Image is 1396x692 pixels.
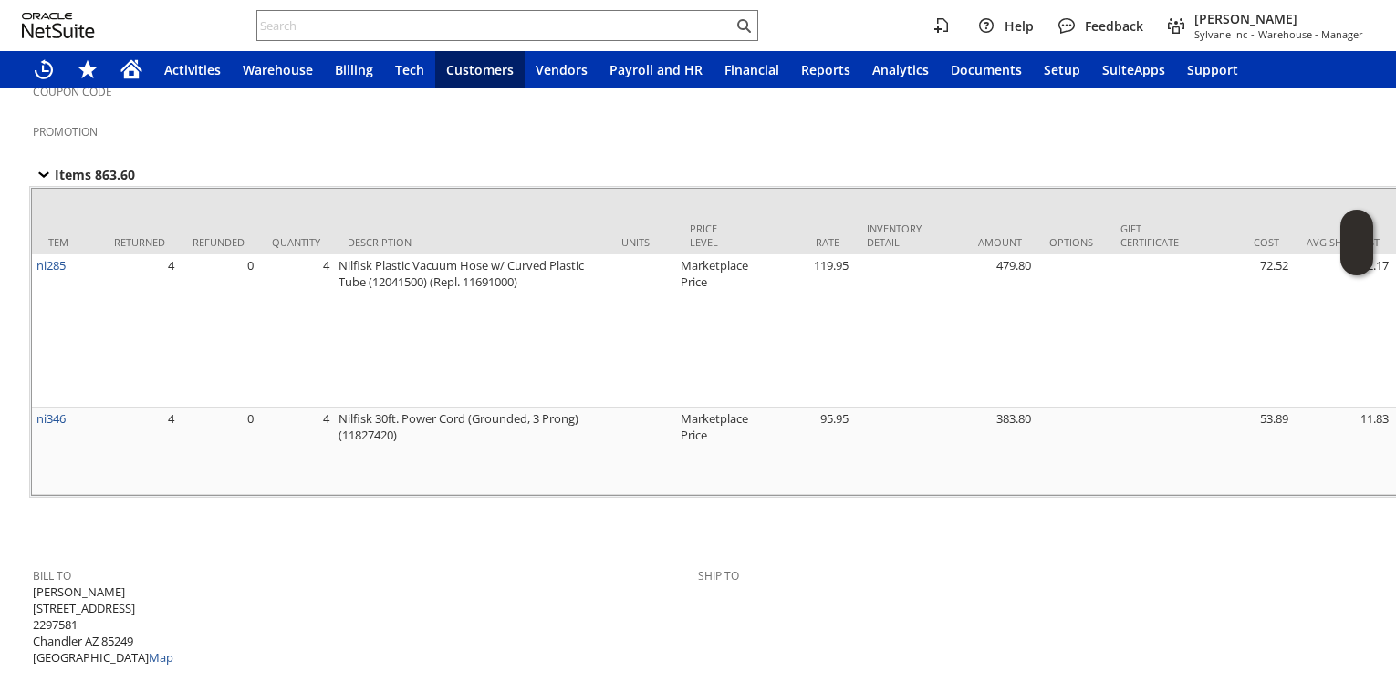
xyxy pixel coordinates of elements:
td: 0 [179,254,258,408]
svg: Search [733,15,755,36]
span: Oracle Guided Learning Widget. To move around, please hold and drag [1340,243,1373,276]
div: Inventory Detail [867,222,922,249]
a: Warehouse [232,51,324,88]
td: Nilfisk Plastic Vacuum Hose w/ Curved Plastic Tube (12041500) (Repl. 11691000) [334,254,608,408]
span: [PERSON_NAME] [STREET_ADDRESS] 2297581 Chandler AZ 85249 [GEOGRAPHIC_DATA] [33,584,173,666]
span: - [1251,27,1255,41]
div: Avg Ship Cost [1307,235,1380,249]
a: Map [149,649,173,666]
span: Vendors [536,61,588,78]
div: Description [348,235,594,249]
span: Sylvane Inc [1194,27,1247,41]
a: Promotion [33,124,98,139]
div: Options [1049,235,1093,249]
div: Returned [114,235,165,249]
span: SuiteApps [1102,61,1165,78]
div: Price Level [690,222,739,249]
td: 53.89 [1193,408,1293,495]
input: Search [257,15,733,36]
div: Refunded [193,235,245,249]
td: 4 [100,254,179,408]
div: Amount [949,235,1022,249]
td: 479.80 [935,254,1036,408]
div: Cost [1206,235,1279,249]
span: Activities [164,61,221,78]
span: Analytics [872,61,929,78]
td: 95.95 [753,408,853,495]
td: Marketplace Price [676,408,753,495]
iframe: Click here to launch Oracle Guided Learning Help Panel [1340,210,1373,275]
td: 383.80 [935,408,1036,495]
svg: Shortcuts [77,58,99,80]
a: Setup [1033,51,1091,88]
td: 4 [258,408,334,495]
a: Tech [384,51,435,88]
span: Billing [335,61,373,78]
td: 0 [179,408,258,495]
td: 11.83 [1293,408,1393,495]
td: Nilfisk 30ft. Power Cord (Grounded, 3 Prong) (11827420) [334,408,608,495]
div: Item [46,235,87,249]
a: SuiteApps [1091,51,1176,88]
a: Bill To [33,568,71,584]
span: Feedback [1085,17,1143,35]
a: Items 863.60 [33,163,157,185]
span: Customers [446,61,514,78]
a: Coupon Code [33,84,112,99]
svg: Recent Records [33,58,55,80]
a: Address [22,515,117,537]
a: ni346 [36,410,66,427]
span: Warehouse [243,61,313,78]
td: 12.17 [1293,254,1393,408]
td: 119.95 [753,254,853,408]
span: Payroll and HR [609,61,703,78]
td: 4 [100,408,179,495]
a: Recent Records [22,51,66,88]
span: Financial [724,61,779,78]
td: 72.52 [1193,254,1293,408]
svg: Home [120,58,142,80]
a: Customers [435,51,525,88]
div: Shortcuts [66,51,109,88]
td: Marketplace Price [676,254,753,408]
span: Warehouse - Manager [1258,27,1363,41]
a: Ship To [698,568,739,584]
span: Tech [395,61,424,78]
span: Setup [1044,61,1080,78]
a: Billing [324,51,384,88]
a: Activities [153,51,232,88]
a: Analytics [861,51,940,88]
a: Documents [940,51,1033,88]
span: 863.60 [95,166,135,183]
span: Documents [951,61,1022,78]
td: 4 [258,254,334,408]
span: [PERSON_NAME] [1194,10,1363,27]
a: Vendors [525,51,599,88]
a: Support [1176,51,1249,88]
span: Help [1005,17,1034,35]
a: Reports [790,51,861,88]
div: Quantity [272,235,320,249]
div: Gift Certificate [1120,222,1179,249]
span: Support [1187,61,1238,78]
span: Reports [801,61,850,78]
a: Home [109,51,153,88]
a: Payroll and HR [599,51,714,88]
a: Financial [714,51,790,88]
div: Units [621,235,662,249]
div: Rate [766,235,839,249]
a: ni285 [36,257,66,274]
svg: logo [22,13,95,38]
